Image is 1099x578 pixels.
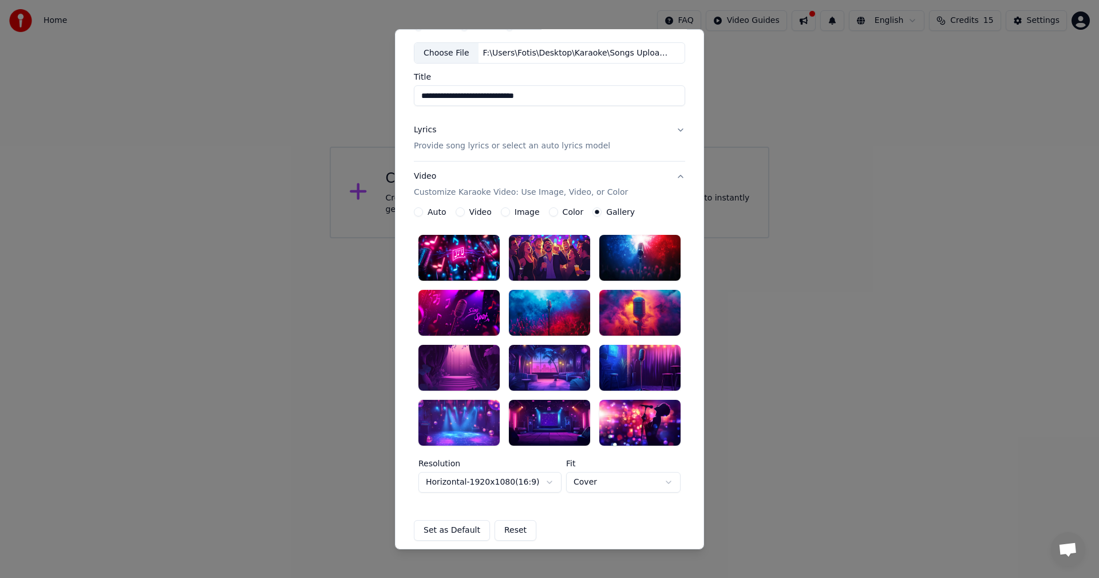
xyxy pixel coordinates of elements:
label: URL [519,22,535,30]
div: VideoCustomize Karaoke Video: Use Image, Video, or Color [414,207,685,550]
label: Audio [428,22,450,30]
button: Reset [495,520,536,541]
label: Auto [428,208,446,216]
p: Provide song lyrics or select an auto lyrics model [414,140,610,152]
div: Lyrics [414,124,436,136]
div: Choose File [414,42,479,63]
label: Image [515,208,540,216]
label: Video [473,22,496,30]
label: Fit [566,459,681,467]
label: Gallery [606,208,635,216]
div: F:\Users\Fotis\Desktop\Karaoke\Songs Uploaded\[[DOMAIN_NAME]] - [PERSON_NAME] (Λίγο Λίγο) _ Offic... [479,47,673,58]
div: Video [414,171,628,198]
button: Set as Default [414,520,490,541]
label: Color [563,208,584,216]
label: Video [469,208,492,216]
button: VideoCustomize Karaoke Video: Use Image, Video, or Color [414,162,685,207]
p: Customize Karaoke Video: Use Image, Video, or Color [414,187,628,198]
label: Title [414,73,685,81]
button: LyricsProvide song lyrics or select an auto lyrics model [414,115,685,161]
label: Resolution [418,459,562,467]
